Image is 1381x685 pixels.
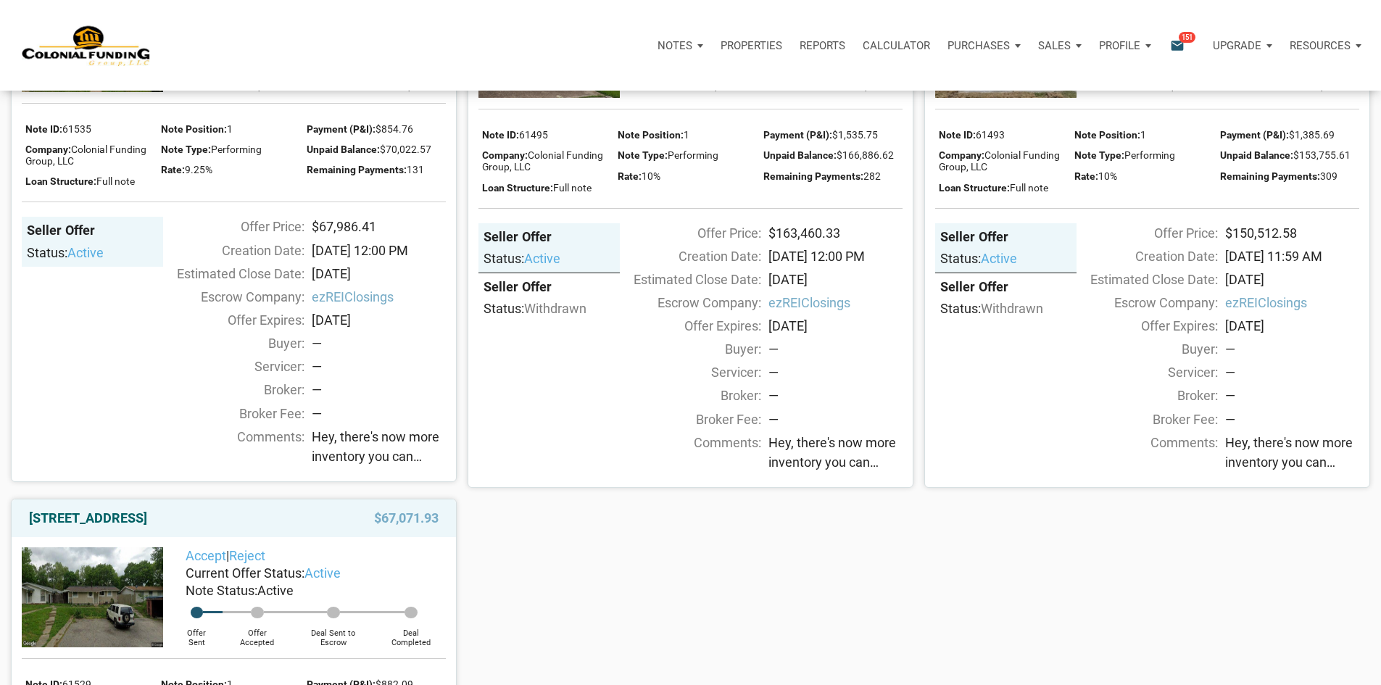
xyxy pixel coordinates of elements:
span: withdrawn [524,301,586,316]
p: Upgrade [1213,39,1261,52]
img: NoteUnlimited [22,24,152,67]
div: Offer Expires: [156,310,304,330]
div: Escrow Company: [1069,293,1218,312]
div: Seller Offer [27,222,158,239]
span: Note Position: [161,123,227,135]
div: $150,512.58 [1218,223,1367,243]
button: email151 [1159,24,1204,67]
div: Buyer: [156,333,304,353]
a: Notes [649,24,712,67]
span: Unpaid Balance: [1220,149,1293,161]
span: 61495 [519,129,548,141]
div: Offer Expires: [1069,316,1218,336]
div: — [1225,362,1359,382]
div: [DATE] [761,270,910,289]
div: [DATE] 11:59 AM [1218,246,1367,266]
div: Creation Date: [613,246,761,266]
div: Seller Offer [484,278,615,296]
a: Calculator [854,24,939,67]
div: — [768,339,903,359]
span: 61535 [62,123,91,135]
span: active [524,251,560,266]
p: Notes [658,39,692,52]
button: Sales [1029,24,1090,67]
span: Note ID: [25,123,62,135]
span: — [768,412,779,427]
div: — [768,362,903,382]
span: Colonial Funding Group, LLC [25,144,146,167]
div: — [768,386,903,405]
div: Servicer: [156,357,304,376]
span: active [981,251,1017,266]
div: Buyer: [1069,339,1218,359]
div: [DATE] [1218,270,1367,289]
span: Loan Structure: [939,182,1010,194]
a: Purchases [939,24,1029,67]
span: Note ID: [482,129,519,141]
div: $67,986.41 [304,217,453,236]
div: Escrow Company: [156,287,304,307]
span: Payment (P&I): [307,123,376,135]
span: Status: [484,251,524,266]
span: Status: [940,251,981,266]
p: Profile [1099,39,1140,52]
span: Performing [668,149,718,161]
span: $1,385.69 [1289,129,1335,141]
span: Current Offer Status: [186,565,304,581]
div: $163,460.33 [761,223,910,243]
div: Broker Fee: [1069,410,1218,429]
span: Payment (P&I): [1220,129,1289,141]
span: $67,071.93 [374,510,439,527]
span: Status: [940,301,981,316]
div: Servicer: [613,362,761,382]
img: 571822 [22,547,163,647]
a: Reject [229,548,265,563]
span: ezREIClosings [768,293,903,312]
span: 1 [227,123,233,135]
span: $166,886.62 [837,149,894,161]
div: Offer Price: [1069,223,1218,243]
span: $153,755.61 [1293,149,1351,161]
a: Properties [712,24,791,67]
p: Sales [1038,39,1071,52]
div: Estimated Close Date: [613,270,761,289]
span: withdrawn [981,301,1043,316]
div: Comments: [613,433,761,477]
div: — [312,380,446,399]
span: Note Type: [618,149,668,161]
span: 282 [863,170,881,182]
span: 61493 [976,129,1005,141]
span: active [304,565,341,581]
div: Offer Sent [170,618,223,647]
div: Seller Offer [940,228,1071,246]
div: Escrow Company: [613,293,761,312]
div: Buyer: [613,339,761,359]
i: email [1169,37,1186,54]
button: Resources [1281,24,1370,67]
span: Full note [96,175,135,187]
p: Calculator [863,39,930,52]
span: Note Type: [1074,149,1124,161]
div: [DATE] [304,264,453,283]
span: Unpaid Balance: [763,149,837,161]
div: Estimated Close Date: [1069,270,1218,289]
div: Broker: [613,386,761,405]
span: Performing [1124,149,1175,161]
span: 9.25% [185,164,212,175]
p: Purchases [947,39,1010,52]
div: Broker Fee: [156,404,304,423]
div: [DATE] 12:00 PM [304,241,453,260]
p: Resources [1290,39,1351,52]
div: Broker: [1069,386,1218,405]
span: 309 [1320,170,1338,182]
div: Creation Date: [1069,246,1218,266]
button: Profile [1090,24,1160,67]
span: Performing [211,144,262,155]
span: $854.76 [376,123,413,135]
div: Offer Expires: [613,316,761,336]
div: [DATE] [761,316,910,336]
button: Reports [791,24,854,67]
span: Loan Structure: [25,175,96,187]
span: Hey, there's now more inventory you can check out, with something for pretty much any investing s... [312,427,446,466]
